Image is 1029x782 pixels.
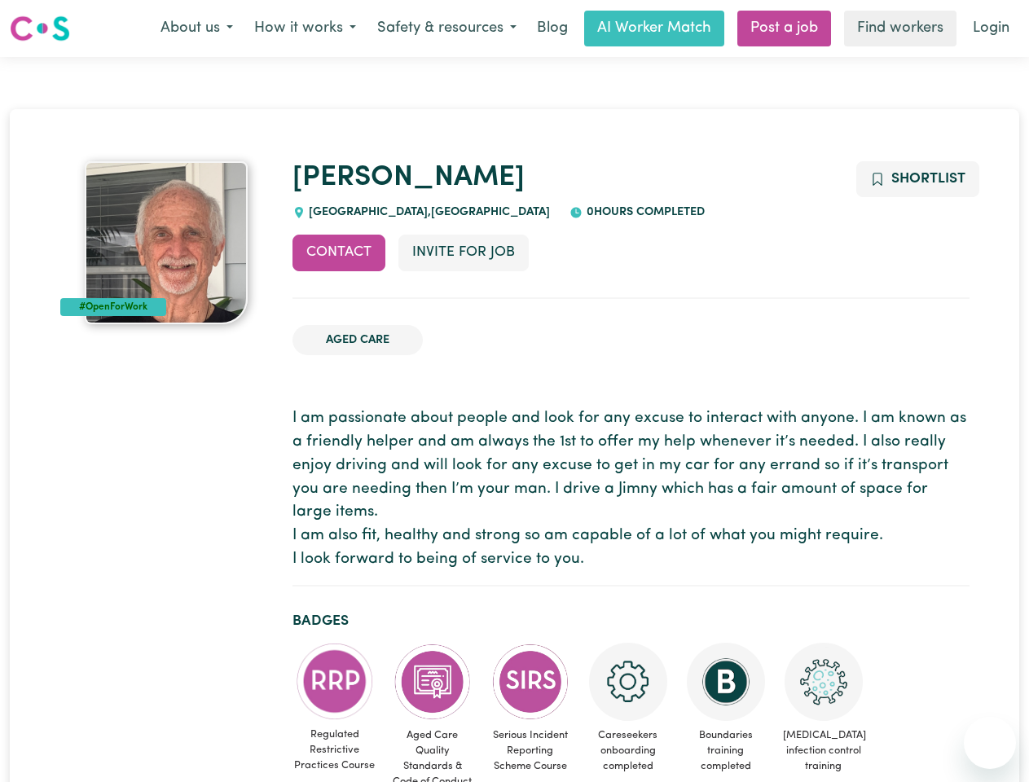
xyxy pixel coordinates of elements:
a: Login [963,11,1019,46]
a: Post a job [737,11,831,46]
a: Kenneth's profile picture'#OpenForWork [60,161,273,324]
li: Aged Care [292,325,423,356]
img: CS Academy: Careseekers Onboarding course completed [589,643,667,721]
span: [MEDICAL_DATA] infection control training [781,721,866,781]
img: CS Academy: Regulated Restrictive Practices course completed [296,643,374,720]
button: Invite for Job [398,235,529,270]
button: How it works [244,11,367,46]
span: Regulated Restrictive Practices Course [292,720,377,780]
h2: Badges [292,613,970,630]
img: CS Academy: COVID-19 Infection Control Training course completed [785,643,863,721]
button: Safety & resources [367,11,527,46]
span: Shortlist [891,172,965,186]
img: CS Academy: Aged Care Quality Standards & Code of Conduct course completed [394,643,472,721]
iframe: Button to launch messaging window [964,717,1016,769]
span: [GEOGRAPHIC_DATA] , [GEOGRAPHIC_DATA] [306,206,551,218]
img: CS Academy: Serious Incident Reporting Scheme course completed [491,643,569,721]
span: 0 hours completed [583,206,705,218]
span: Careseekers onboarding completed [586,721,671,781]
img: Kenneth [85,161,248,324]
div: #OpenForWork [60,298,167,316]
a: Find workers [844,11,956,46]
button: Contact [292,235,385,270]
a: Blog [527,11,578,46]
a: Careseekers logo [10,10,70,47]
span: Boundaries training completed [684,721,768,781]
button: Add to shortlist [856,161,979,197]
p: I am passionate about people and look for any excuse to interact with anyone. I am known as a fri... [292,407,970,572]
button: About us [150,11,244,46]
img: Careseekers logo [10,14,70,43]
a: AI Worker Match [584,11,724,46]
span: Serious Incident Reporting Scheme Course [488,721,573,781]
a: [PERSON_NAME] [292,164,525,192]
img: CS Academy: Boundaries in care and support work course completed [687,643,765,721]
